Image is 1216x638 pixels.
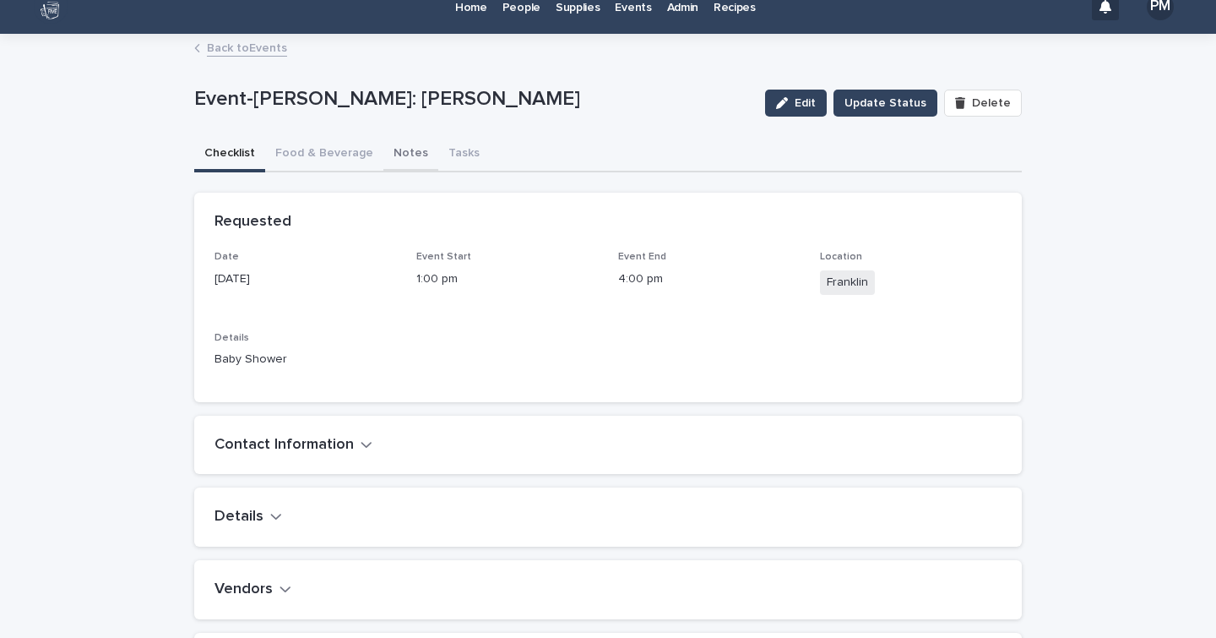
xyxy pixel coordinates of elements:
[765,90,827,117] button: Edit
[214,508,282,526] button: Details
[214,436,354,455] h2: Contact Information
[265,137,383,172] button: Food & Beverage
[214,252,239,262] span: Date
[833,90,937,117] button: Update Status
[820,252,862,262] span: Location
[416,252,471,262] span: Event Start
[214,351,1002,368] p: Baby Shower
[214,581,291,599] button: Vendors
[214,508,263,526] h2: Details
[416,270,598,288] p: 1:00 pm
[795,97,816,109] span: Edit
[214,213,291,232] h2: Requested
[972,97,1011,109] span: Delete
[944,90,1022,117] button: Delete
[618,270,800,288] p: 4:00 pm
[214,436,372,455] button: Contact Information
[383,137,438,172] button: Notes
[207,37,287,57] a: Back toEvents
[438,137,490,172] button: Tasks
[214,581,273,599] h2: Vendors
[214,270,396,288] p: [DATE]
[844,95,926,112] span: Update Status
[820,270,875,295] span: Franklin
[194,137,265,172] button: Checklist
[214,333,249,343] span: Details
[618,252,666,262] span: Event End
[194,87,752,112] p: Event-[PERSON_NAME]: [PERSON_NAME]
